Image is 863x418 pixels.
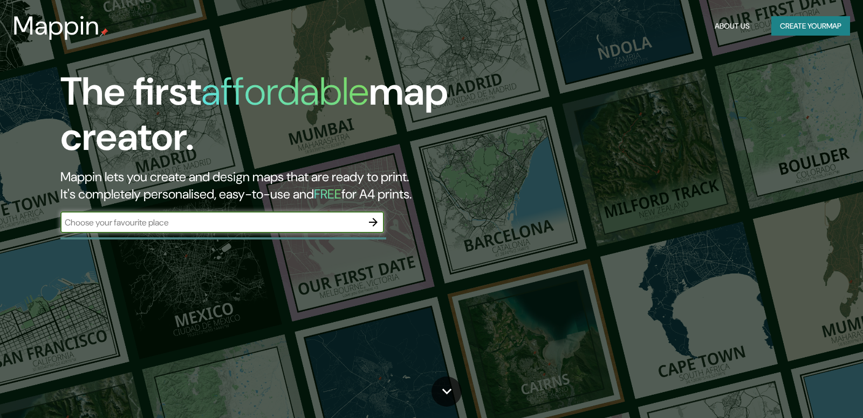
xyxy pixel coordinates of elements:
h1: affordable [201,66,369,117]
img: mappin-pin [100,28,108,37]
button: About Us [710,16,754,36]
h3: Mappin [13,11,100,41]
h2: Mappin lets you create and design maps that are ready to print. It's completely personalised, eas... [60,168,492,203]
input: Choose your favourite place [60,216,362,229]
button: Create yourmap [771,16,850,36]
h1: The first map creator. [60,69,492,168]
h5: FREE [314,186,341,202]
